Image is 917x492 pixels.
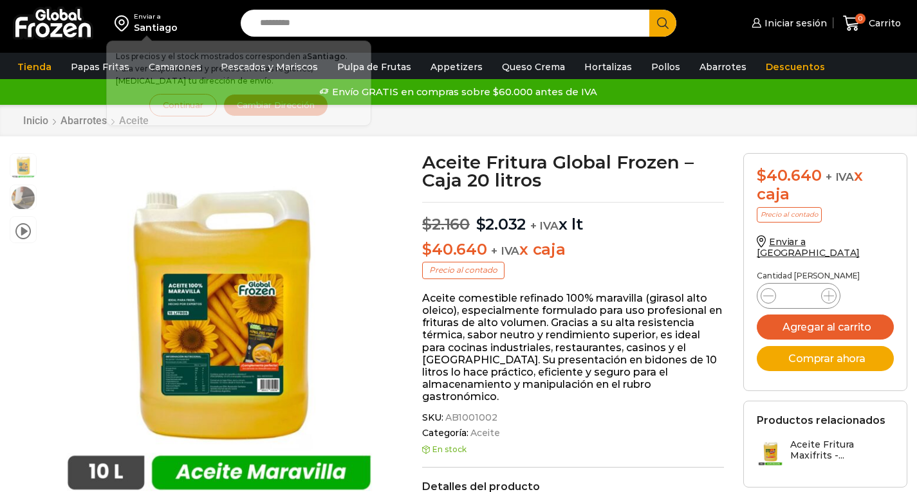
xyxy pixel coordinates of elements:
[223,94,328,116] button: Cambiar Dirección
[748,10,827,36] a: Iniciar sesión
[476,215,486,233] span: $
[23,114,49,127] a: Inicio
[790,439,894,461] h3: Aceite Fritura Maxifrits -...
[759,55,831,79] a: Descuentos
[422,240,432,259] span: $
[757,414,885,426] h2: Productos relacionados
[422,262,505,278] p: Precio al contado
[491,244,519,257] span: + IVA
[422,240,486,259] bdi: 40.640
[866,17,901,30] span: Carrito
[757,166,821,185] bdi: 40.640
[422,412,724,423] span: SKU:
[331,55,418,79] a: Pulpa de Frutas
[757,236,860,259] a: Enviar a [GEOGRAPHIC_DATA]
[826,170,854,183] span: + IVA
[757,439,894,467] a: Aceite Fritura Maxifrits -...
[840,8,904,39] a: 0 Carrito
[422,241,724,259] p: x caja
[60,114,107,127] a: Abarrotes
[443,412,497,423] span: AB1001002
[757,346,894,371] button: Comprar ahora
[496,55,571,79] a: Queso Crema
[10,185,36,211] span: aceite para freir
[761,17,827,30] span: Iniciar sesión
[422,153,724,189] h1: Aceite Fritura Global Frozen – Caja 20 litros
[422,215,470,233] bdi: 2.160
[422,445,724,454] p: En stock
[649,10,676,37] button: Search button
[134,12,178,21] div: Enviar a
[116,50,362,87] p: Los precios y el stock mostrados corresponden a . Para ver disponibilidad y precios en otras regi...
[422,428,724,439] span: Categoría:
[786,287,811,305] input: Product quantity
[468,428,500,439] a: Aceite
[23,114,149,127] nav: Breadcrumb
[757,207,822,223] p: Precio al contado
[578,55,638,79] a: Hortalizas
[424,55,489,79] a: Appetizers
[757,167,894,204] div: x caja
[757,271,894,280] p: Cantidad [PERSON_NAME]
[422,215,432,233] span: $
[11,55,58,79] a: Tienda
[10,154,36,179] span: aceite maravilla
[645,55,687,79] a: Pollos
[149,94,217,116] button: Continuar
[855,14,866,24] span: 0
[757,166,766,185] span: $
[64,55,136,79] a: Papas Fritas
[476,215,526,233] bdi: 2.032
[134,21,178,34] div: Santiago
[422,292,724,403] p: Aceite comestible refinado 100% maravilla (girasol alto oleico), especialmente formulado para uso...
[693,55,753,79] a: Abarrotes
[422,202,724,234] p: x lt
[307,51,346,61] strong: Santiago
[757,314,894,340] button: Agregar al carrito
[530,219,559,232] span: + IVA
[115,12,134,34] img: address-field-icon.svg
